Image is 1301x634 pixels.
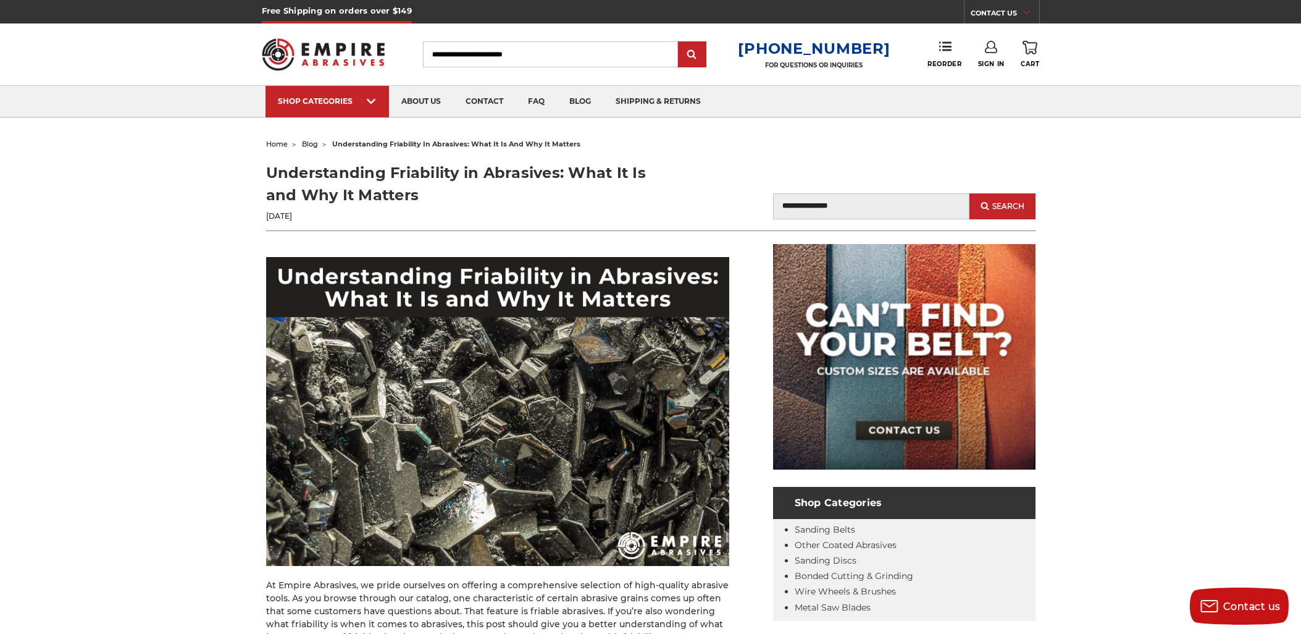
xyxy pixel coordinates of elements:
a: about us [389,86,453,117]
a: Reorder [927,41,961,67]
a: Metal Saw Blades [795,602,871,613]
a: faq [516,86,557,117]
button: Search [969,193,1035,219]
a: Wire Wheels & Brushes [795,586,896,597]
a: Other Coated Abrasives [795,539,897,551]
a: home [266,140,288,148]
a: CONTACT US [971,6,1039,23]
input: Submit [680,43,705,67]
a: [PHONE_NUMBER] [738,40,890,57]
span: Sign In [978,60,1005,68]
h1: Understanding Friability in Abrasives: What It Is and Why It Matters [266,162,651,206]
p: [DATE] [266,211,651,222]
span: Search [992,202,1024,211]
a: contact [453,86,516,117]
a: Sanding Discs [795,555,856,566]
span: Cart [1021,60,1039,68]
span: understanding friability in abrasives: what it is and why it matters [332,140,580,148]
a: blog [557,86,603,117]
a: shipping & returns [603,86,713,117]
a: Bonded Cutting & Grinding [795,570,913,581]
img: Empire Abrasives [262,30,385,78]
a: Cart [1021,41,1039,68]
button: Contact us [1190,588,1289,625]
img: Understanding Friability in Abrasives: What It Is and Why It Matters [266,257,729,566]
span: Reorder [927,60,961,68]
a: blog [302,140,318,148]
a: Sanding Belts [795,524,855,535]
h4: Shop Categories [773,487,1035,519]
span: Contact us [1223,601,1281,612]
div: SHOP CATEGORIES [278,96,377,106]
img: promo banner for custom belts. [773,244,1035,470]
p: FOR QUESTIONS OR INQUIRIES [738,61,890,69]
